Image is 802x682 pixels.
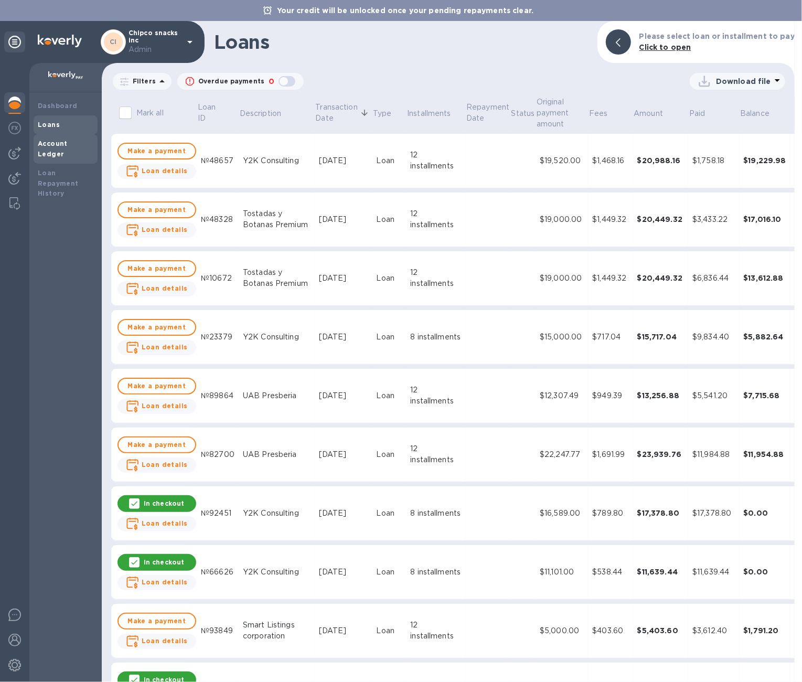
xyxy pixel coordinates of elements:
[142,226,188,233] b: Loan details
[592,273,628,284] div: $1,449.32
[142,402,188,410] b: Loan details
[201,155,234,166] div: №48657
[38,102,78,110] b: Dashboard
[319,214,368,225] div: [DATE]
[637,567,685,577] div: $11,639.44
[243,508,311,519] div: Y2K Consulting
[592,155,628,166] div: $1,468.16
[377,625,402,636] div: Loan
[127,439,187,451] span: Make a payment
[110,38,117,46] b: CI
[410,332,461,343] div: 8 installments
[540,332,584,343] div: $15,000.00
[377,214,402,225] div: Loan
[38,140,68,158] b: Account Ledger
[589,108,608,119] p: Fees
[592,390,628,401] div: $949.39
[117,575,196,590] button: Loan details
[377,390,402,401] div: Loan
[540,625,584,636] div: $5,000.00
[639,43,691,51] b: Click to open
[592,625,628,636] div: $403.60
[740,108,769,119] p: Balance
[743,214,786,225] div: $17,016.10
[377,567,402,578] div: Loan
[373,108,405,119] span: Type
[201,332,234,343] div: №23379
[692,155,735,166] div: $1,758.18
[407,108,465,119] span: Installments
[319,449,368,460] div: [DATE]
[243,332,311,343] div: Y2K Consulting
[540,567,584,578] div: $11,101.00
[377,449,402,460] div: Loan
[201,449,234,460] div: №82700
[127,615,187,627] span: Make a payment
[117,164,196,179] button: Loan details
[637,625,685,636] div: $5,403.60
[243,449,311,460] div: UAB Presberia
[377,508,402,519] div: Loan
[743,273,786,283] div: $13,612.88
[637,332,685,342] div: $15,717.04
[319,508,368,519] div: [DATE]
[38,169,79,198] b: Loan Repayment History
[637,508,685,518] div: $17,378.80
[243,267,311,289] div: Tostadas y Botanas Premium
[240,108,295,119] span: Description
[410,620,461,642] div: 12 installments
[692,390,735,401] div: $5,541.20
[377,273,402,284] div: Loan
[634,108,663,119] p: Amount
[117,634,196,649] button: Loan details
[198,102,238,124] span: Loan ID
[692,332,735,343] div: $9,834.40
[269,76,274,87] p: 0
[127,262,187,275] span: Make a payment
[592,449,628,460] div: $1,691.99
[692,567,735,578] div: $11,639.44
[201,508,234,519] div: №92451
[743,625,786,636] div: $1,791.20
[410,567,461,578] div: 8 installments
[142,284,188,292] b: Loan details
[201,273,234,284] div: №10672
[743,508,786,518] div: $0.00
[142,343,188,351] b: Loan details
[198,77,264,86] p: Overdue payments
[592,567,628,578] div: $538.44
[243,390,311,401] div: UAB Presberia
[466,102,509,124] span: Repayment Date
[540,273,584,284] div: $19,000.00
[637,449,685,460] div: $23,939.76
[117,281,196,296] button: Loan details
[243,620,311,642] div: Smart Listings corporation
[743,155,786,166] div: $19,229.98
[177,73,304,90] button: Overdue payments0
[407,108,451,119] p: Installments
[38,35,82,47] img: Logo
[117,201,196,218] button: Make a payment
[117,222,196,238] button: Loan details
[511,108,535,119] p: Status
[142,461,188,468] b: Loan details
[692,625,735,636] div: $3,612.40
[142,578,188,586] b: Loan details
[743,332,786,342] div: $5,882.64
[743,449,786,460] div: $11,954.88
[277,6,534,15] b: Your credit will be unlocked once your pending repayments clear.
[117,516,196,531] button: Loan details
[38,121,60,129] b: Loans
[410,208,461,230] div: 12 installments
[201,390,234,401] div: №89864
[127,145,187,157] span: Make a payment
[689,108,705,119] p: Paid
[540,214,584,225] div: $19,000.00
[117,436,196,453] button: Make a payment
[589,108,622,119] span: Fees
[198,102,224,124] p: Loan ID
[692,214,735,225] div: $3,433.22
[142,519,188,527] b: Loan details
[214,31,589,53] h1: Loans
